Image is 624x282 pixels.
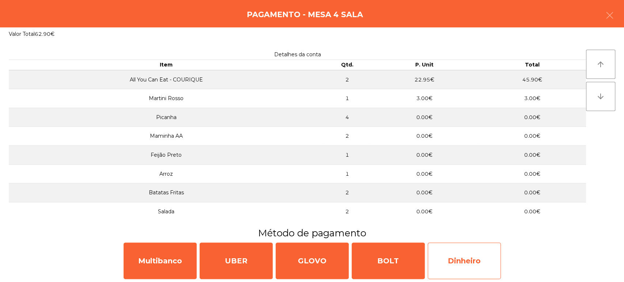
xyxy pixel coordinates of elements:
[324,127,370,146] td: 2
[324,108,370,127] td: 4
[478,127,586,146] td: 0.00€
[596,60,605,69] i: arrow_upward
[428,243,501,279] div: Dinheiro
[324,89,370,108] td: 1
[9,146,324,165] td: Feijão Preto
[9,70,324,89] td: All You Can Eat - COURIQUE
[371,89,479,108] td: 3.00€
[5,226,619,240] h3: Método de pagamento
[478,70,586,89] td: 45.90€
[478,183,586,202] td: 0.00€
[35,31,54,37] span: 62.90€
[324,164,370,183] td: 1
[247,9,363,20] h4: Pagamento - Mesa 4 Sala
[478,202,586,221] td: 0.00€
[200,243,273,279] div: UBER
[9,108,324,127] td: Picanha
[586,82,615,111] button: arrow_downward
[276,243,349,279] div: GLOVO
[9,164,324,183] td: Arroz
[324,202,370,221] td: 2
[324,146,370,165] td: 1
[478,108,586,127] td: 0.00€
[352,243,425,279] div: BOLT
[9,202,324,221] td: Salada
[274,51,321,58] span: Detalhes da conta
[371,183,479,202] td: 0.00€
[9,183,324,202] td: Batatas Fritas
[9,31,35,37] span: Valor Total
[478,146,586,165] td: 0.00€
[371,70,479,89] td: 22.95€
[596,92,605,101] i: arrow_downward
[324,70,370,89] td: 2
[371,164,479,183] td: 0.00€
[478,60,586,70] th: Total
[9,89,324,108] td: Martini Rosso
[324,60,370,70] th: Qtd.
[324,183,370,202] td: 2
[586,50,615,79] button: arrow_upward
[371,60,479,70] th: P. Unit
[371,127,479,146] td: 0.00€
[124,243,197,279] div: Multibanco
[371,108,479,127] td: 0.00€
[9,60,324,70] th: Item
[371,146,479,165] td: 0.00€
[478,89,586,108] td: 3.00€
[9,127,324,146] td: Maminha AA
[478,164,586,183] td: 0.00€
[371,202,479,221] td: 0.00€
